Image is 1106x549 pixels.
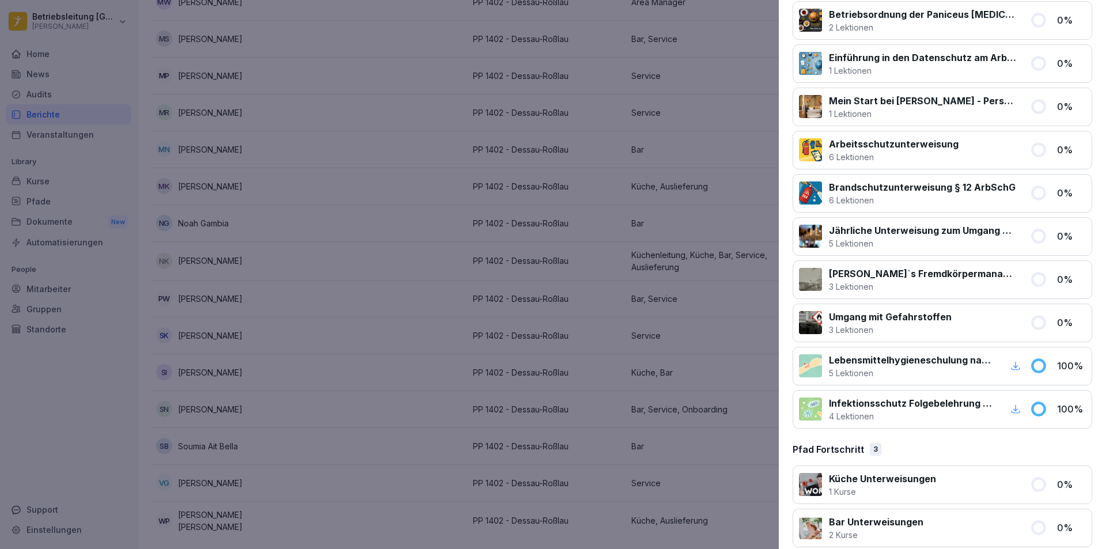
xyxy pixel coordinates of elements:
[829,7,1016,21] p: Betriebsordnung der Paniceus [MEDICAL_DATA] Systemzentrale
[829,108,1016,120] p: 1 Lektionen
[829,396,994,410] p: Infektionsschutz Folgebelehrung (nach §43 IfSG)
[829,224,1016,237] p: Jährliche Unterweisung zum Umgang mit Schankanlagen
[829,267,1016,281] p: [PERSON_NAME]`s Fremdkörpermanagement
[829,486,936,498] p: 1 Kurse
[829,472,936,486] p: Küche Unterweisungen
[1057,359,1086,373] p: 100 %
[1057,13,1086,27] p: 0 %
[829,65,1016,77] p: 1 Lektionen
[1057,272,1086,286] p: 0 %
[829,310,952,324] p: Umgang mit Gefahrstoffen
[1057,100,1086,113] p: 0 %
[1057,56,1086,70] p: 0 %
[829,194,1016,206] p: 6 Lektionen
[829,324,952,336] p: 3 Lektionen
[829,353,994,367] p: Lebensmittelhygieneschulung nach EU-Verordnung (EG) Nr. 852 / 2004
[829,51,1016,65] p: Einführung in den Datenschutz am Arbeitsplatz nach Art. 13 ff. DSGVO
[870,443,881,456] div: 3
[1057,521,1086,535] p: 0 %
[829,367,994,379] p: 5 Lektionen
[1057,316,1086,330] p: 0 %
[1057,143,1086,157] p: 0 %
[829,515,923,529] p: Bar Unterweisungen
[793,442,864,456] p: Pfad Fortschritt
[829,137,959,151] p: Arbeitsschutzunterweisung
[829,410,994,422] p: 4 Lektionen
[1057,229,1086,243] p: 0 %
[829,281,1016,293] p: 3 Lektionen
[1057,402,1086,416] p: 100 %
[829,21,1016,33] p: 2 Lektionen
[1057,478,1086,491] p: 0 %
[1057,186,1086,200] p: 0 %
[829,151,959,163] p: 6 Lektionen
[829,94,1016,108] p: Mein Start bei [PERSON_NAME] - Personalfragebogen
[829,180,1016,194] p: Brandschutzunterweisung § 12 ArbSchG
[829,237,1016,249] p: 5 Lektionen
[829,529,923,541] p: 2 Kurse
